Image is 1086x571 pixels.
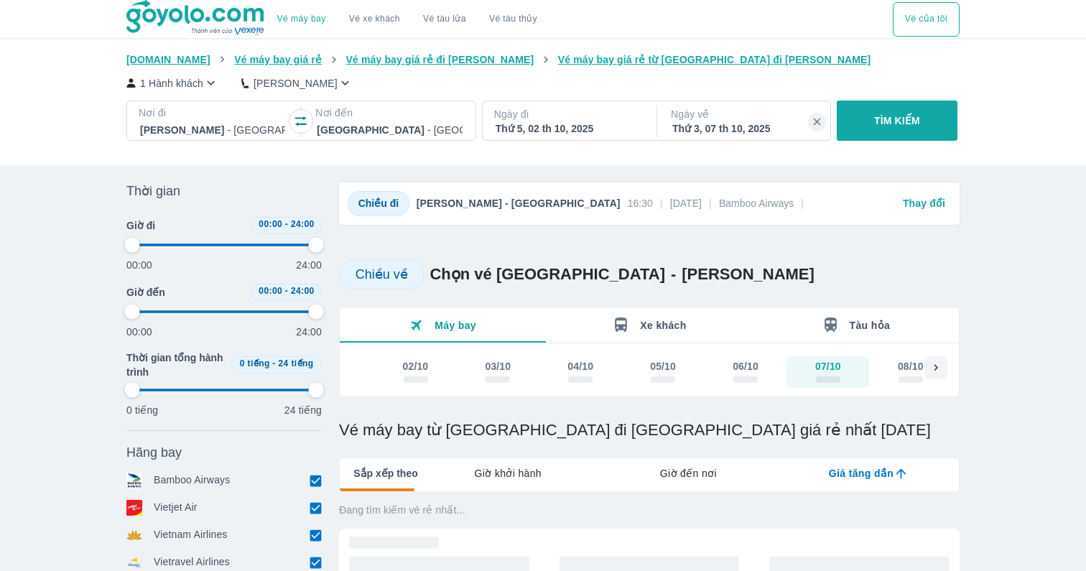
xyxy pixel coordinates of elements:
span: Chiều về [356,267,408,282]
div: 08/10 [898,359,924,373]
span: - [671,265,676,283]
button: TÌM KIẾM [837,101,957,141]
div: 06/10 [733,359,758,373]
p: Bamboo Airways [154,473,230,488]
p: 1 Hành khách [140,76,203,90]
h1: Vé máy bay từ [GEOGRAPHIC_DATA] đi [GEOGRAPHIC_DATA] giá rẻ nhất [DATE] [339,420,960,440]
span: Giờ đến [126,285,165,300]
a: Vé máy bay [277,14,326,24]
span: - [272,358,275,368]
div: choose transportation mode [266,2,549,37]
span: Máy bay [435,320,476,331]
span: [DOMAIN_NAME] [126,54,210,65]
p: | [801,196,804,210]
a: Vé tàu lửa [412,2,478,37]
span: Giờ đến nơi [660,466,717,481]
span: Sắp xếp theo [353,466,418,481]
p: Nơi đi [139,106,287,120]
span: 00:00 [259,219,282,229]
p: [PERSON_NAME] [254,76,338,90]
div: 03/10 [485,359,511,373]
span: Chiều đi [358,198,399,209]
span: Vé máy bay giá rẻ từ [GEOGRAPHIC_DATA] đi [PERSON_NAME] [558,54,871,65]
span: 24:00 [291,219,315,229]
button: Vé tàu thủy [478,2,549,37]
span: Giờ khởi hành [475,466,542,481]
p: 24:00 [296,258,322,272]
span: Thời gian tổng hành trình [126,351,226,379]
button: Vé của tôi [893,2,960,37]
p: 0 tiếng [126,403,158,417]
span: Giờ đi [126,218,155,233]
div: 05/10 [650,359,676,373]
p: | [709,196,712,210]
span: 00:00 [259,286,282,296]
span: Chọn vé [GEOGRAPHIC_DATA] [PERSON_NAME] [430,264,814,284]
nav: breadcrumb [126,52,960,67]
p: 00:00 [126,325,152,339]
p: [PERSON_NAME] - [GEOGRAPHIC_DATA] [417,196,621,210]
span: Tàu hỏa [850,320,891,331]
span: [DATE] [670,196,702,210]
p: 24 tiếng [284,403,322,417]
p: Vietjet Air [154,500,198,516]
p: Nơi đến [315,106,463,120]
p: Ngày về [671,107,819,121]
span: 24 tiếng [279,358,314,368]
div: Thứ 5, 02 th 10, 2025 [496,121,641,136]
p: TÌM KIẾM [874,113,920,128]
span: - [285,286,288,296]
span: Hãng bay [126,444,182,461]
p: Ngày đi [494,107,642,121]
span: Vé máy bay giá rẻ đi [PERSON_NAME] [346,54,534,65]
a: Vé xe khách [349,14,400,24]
p: Vietravel Airlines [154,554,230,570]
p: 24:00 [296,325,322,339]
p: Đang tìm kiếm vé rẻ nhất... [339,503,960,517]
span: Giá tăng dần [829,466,894,481]
span: Vé máy bay giá rẻ [234,54,322,65]
p: 00:00 [126,258,152,272]
span: 16:30 [628,196,653,210]
button: [PERSON_NAME] [241,75,353,90]
span: Bamboo Airways [719,196,794,210]
p: Vietnam Airlines [154,527,228,543]
div: scrollable day and price [374,356,924,388]
span: - [285,219,288,229]
button: 1 Hành khách [126,75,218,90]
span: 24:00 [291,286,315,296]
div: Thứ 3, 07 th 10, 2025 [672,121,817,136]
p: Thay đổi [903,196,945,210]
span: Thời gian [126,182,180,200]
div: lab API tabs example [418,458,959,488]
div: 02/10 [403,359,429,373]
div: 04/10 [567,359,593,373]
button: Thay đổi [897,192,951,215]
div: 07/10 [815,359,841,373]
p: | [660,196,663,210]
div: choose transportation mode [893,2,960,37]
span: 0 tiếng [240,358,270,368]
span: Xe khách [640,320,686,331]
